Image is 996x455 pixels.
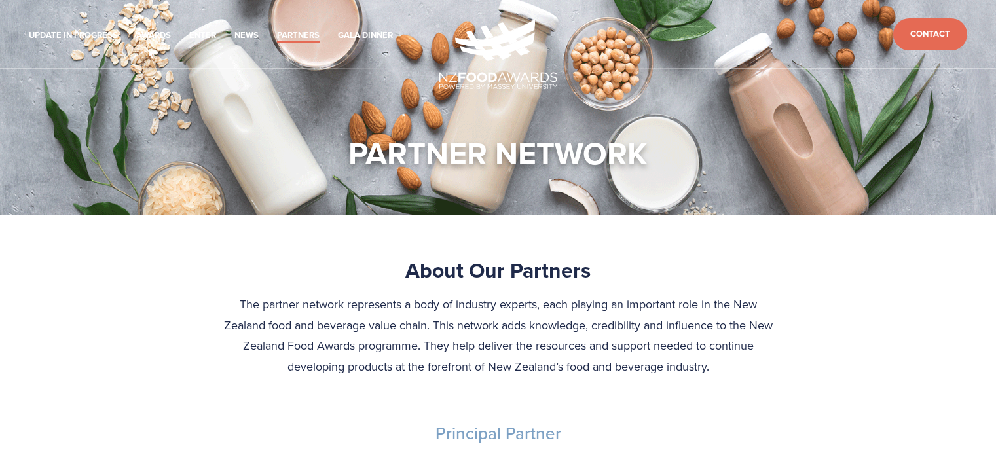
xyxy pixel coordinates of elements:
strong: About Our Partners [405,255,591,285]
h3: Principal Partner [79,423,917,445]
h1: PARTNER NETWORK [348,134,648,173]
a: News [234,28,259,43]
a: Awards [136,28,171,43]
a: Partners [277,28,320,43]
a: Update in Progress [29,28,118,43]
p: The partner network represents a body of industry experts, each playing an important role in the ... [223,294,774,376]
a: Enter [189,28,216,43]
a: Contact [893,18,967,50]
a: Gala Dinner [338,28,393,43]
